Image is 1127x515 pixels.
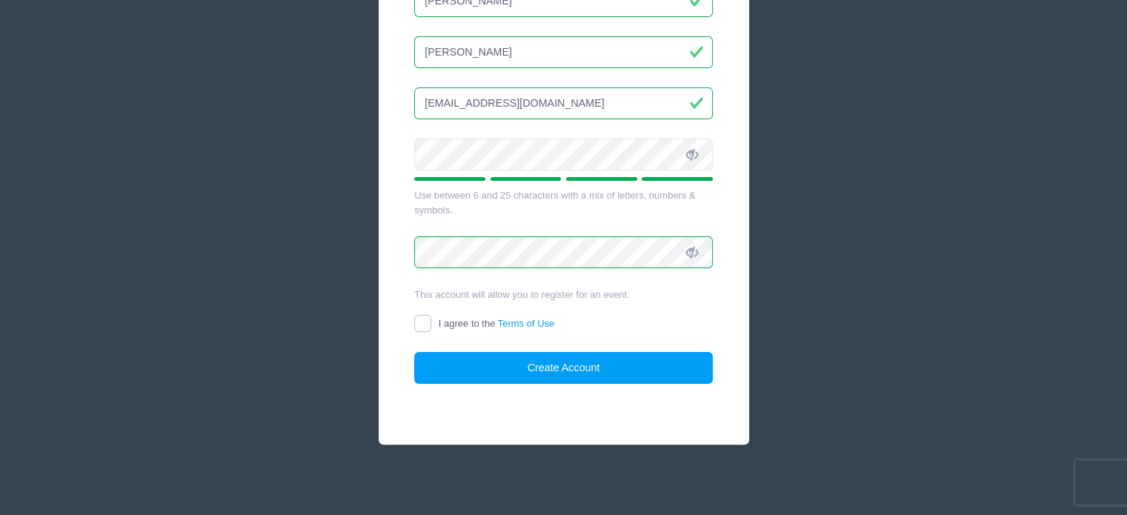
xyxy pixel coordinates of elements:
[414,188,713,217] div: Use between 6 and 25 characters with a mix of letters, numbers & symbols.
[414,87,713,119] input: Email
[414,352,713,384] button: Create Account
[439,318,554,329] span: I agree to the
[414,288,713,302] div: This account will allow you to register for an event.
[414,315,431,332] input: I agree to theTerms of Use
[414,36,713,68] input: Last Name
[498,318,555,329] a: Terms of Use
